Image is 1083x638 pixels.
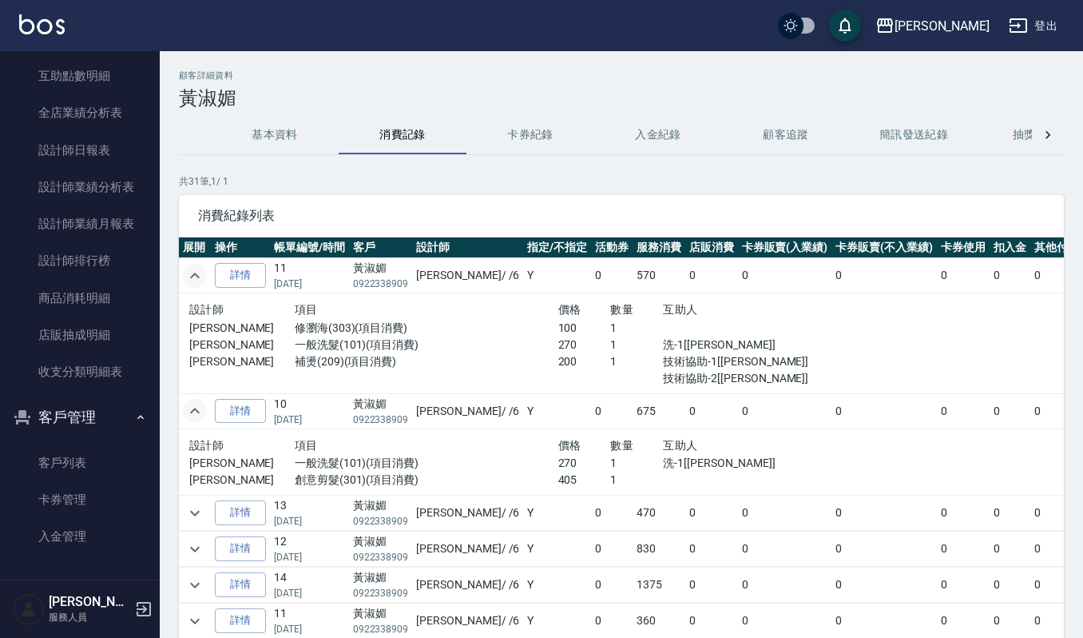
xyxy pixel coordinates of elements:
[591,237,633,258] th: 活動券
[685,258,738,293] td: 0
[412,393,523,429] td: [PERSON_NAME] / /6
[6,317,153,353] a: 店販抽成明細
[990,496,1031,531] td: 0
[738,258,832,293] td: 0
[215,500,266,525] a: 詳情
[610,455,663,472] p: 1
[738,237,832,258] th: 卡券販賣(入業績)
[349,532,413,567] td: 黃淑媚
[6,58,153,94] a: 互助點數明細
[633,258,685,293] td: 570
[295,472,558,488] p: 創意剪髮(301)(項目消費)
[6,481,153,518] a: 卡券管理
[558,455,611,472] p: 270
[353,413,409,427] p: 0922338909
[183,501,207,525] button: expand row
[610,303,633,316] span: 數量
[663,337,821,353] p: 洗-1[[PERSON_NAME]]
[183,537,207,561] button: expand row
[295,303,318,316] span: 項目
[591,532,633,567] td: 0
[610,439,633,452] span: 數量
[349,568,413,603] td: 黃淑媚
[274,277,345,291] p: [DATE]
[6,280,153,317] a: 商品消耗明細
[937,258,990,293] td: 0
[685,393,738,429] td: 0
[353,514,409,528] p: 0922338909
[990,532,1031,567] td: 0
[685,532,738,567] td: 0
[633,568,685,603] td: 1375
[831,393,937,429] td: 0
[183,399,207,423] button: expand row
[895,16,990,36] div: [PERSON_NAME]
[189,320,295,337] p: [PERSON_NAME]
[990,393,1031,429] td: 0
[295,455,558,472] p: 一般洗髮(101)(項目消費)
[869,10,996,42] button: [PERSON_NAME]
[412,568,523,603] td: [PERSON_NAME] / /6
[211,116,339,154] button: 基本資料
[663,455,821,472] p: 洗-1[[PERSON_NAME]]
[274,550,345,564] p: [DATE]
[349,237,413,258] th: 客戶
[850,116,978,154] button: 簡訊發送紀錄
[6,169,153,205] a: 設計師業績分析表
[610,337,663,353] p: 1
[990,258,1031,293] td: 0
[990,568,1031,603] td: 0
[189,353,295,370] p: [PERSON_NAME]
[591,496,633,531] td: 0
[19,14,65,34] img: Logo
[270,532,349,567] td: 12
[594,116,722,154] button: 入金紀錄
[183,573,207,597] button: expand row
[198,208,1045,224] span: 消費紀錄列表
[990,237,1031,258] th: 扣入金
[738,532,832,567] td: 0
[274,514,345,528] p: [DATE]
[189,303,224,316] span: 設計師
[274,586,345,600] p: [DATE]
[189,455,295,472] p: [PERSON_NAME]
[633,237,685,258] th: 服務消費
[270,393,349,429] td: 10
[937,532,990,567] td: 0
[179,237,211,258] th: 展開
[349,496,413,531] td: 黃淑媚
[523,393,591,429] td: Y
[179,70,1064,81] h2: 顧客詳細資料
[831,237,937,258] th: 卡券販賣(不入業績)
[663,370,821,387] p: 技術協助-2[[PERSON_NAME]]
[295,353,558,370] p: 補燙(209)(項目消費)
[270,237,349,258] th: 帳單編號/時間
[558,439,581,452] span: 價格
[412,496,523,531] td: [PERSON_NAME] / /6
[6,397,153,438] button: 客戶管理
[523,568,591,603] td: Y
[49,610,130,624] p: 服務人員
[6,132,153,169] a: 設計師日報表
[558,320,611,337] p: 100
[523,532,591,567] td: Y
[591,258,633,293] td: 0
[215,263,266,288] a: 詳情
[179,87,1064,110] h3: 黃淑媚
[339,116,466,154] button: 消費記錄
[49,594,130,610] h5: [PERSON_NAME]
[274,413,345,427] p: [DATE]
[831,568,937,603] td: 0
[663,439,697,452] span: 互助人
[738,393,832,429] td: 0
[663,353,821,370] p: 技術協助-1[[PERSON_NAME]]
[295,320,558,337] p: 修瀏海(303)(項目消費)
[189,337,295,353] p: [PERSON_NAME]
[610,320,663,337] p: 1
[558,337,611,353] p: 270
[937,237,990,258] th: 卡券使用
[685,568,738,603] td: 0
[937,568,990,603] td: 0
[6,353,153,390] a: 收支分類明細表
[295,337,558,353] p: 一般洗髮(101)(項目消費)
